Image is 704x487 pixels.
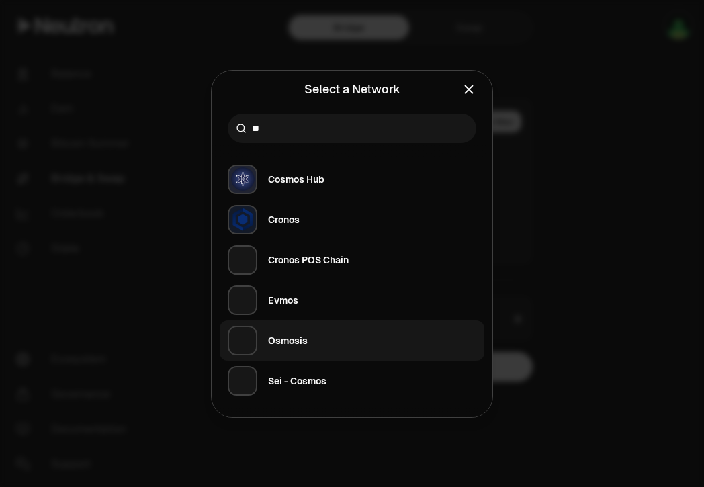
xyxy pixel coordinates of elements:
[304,80,400,99] div: Select a Network
[268,253,349,267] div: Cronos POS Chain
[220,240,484,280] button: Cronos POS Chain LogoCronos POS Chain LogoCronos POS Chain
[268,213,300,226] div: Cronos
[220,320,484,361] button: Osmosis LogoOsmosis LogoOsmosis
[268,294,298,307] div: Evmos
[268,374,326,388] div: Sei - Cosmos
[220,361,484,401] button: Sei - Cosmos LogoSei - Cosmos LogoSei - Cosmos
[268,173,324,186] div: Cosmos Hub
[220,280,484,320] button: Evmos LogoEvmos LogoEvmos
[231,208,255,231] img: Cronos Logo
[231,167,255,191] img: Cosmos Hub Logo
[220,159,484,200] button: Cosmos Hub LogoCosmos Hub LogoCosmos Hub
[268,334,308,347] div: Osmosis
[220,200,484,240] button: Cronos LogoCronos LogoCronos
[461,80,476,99] button: Close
